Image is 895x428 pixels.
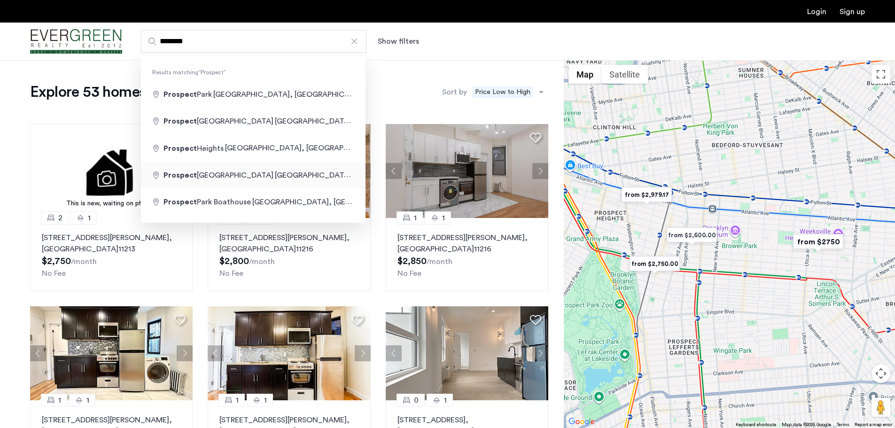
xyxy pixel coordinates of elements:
[208,306,371,400] img: 2010_638606395619434591.jpeg
[427,258,452,265] sub: /month
[163,171,197,179] span: Prospect
[618,184,676,205] div: from $2,979.17
[275,117,433,125] span: [GEOGRAPHIC_DATA], [GEOGRAPHIC_DATA]
[30,345,46,361] button: Previous apartment
[163,91,197,98] span: Prospect
[566,416,597,428] a: Open this area in Google Maps (opens a new window)
[397,270,421,277] span: No Fee
[213,90,452,98] span: [GEOGRAPHIC_DATA], [GEOGRAPHIC_DATA], [GEOGRAPHIC_DATA]
[414,212,417,224] span: 1
[532,345,548,361] button: Next apartment
[30,306,193,400] img: 2010_638484677605117544.jpeg
[141,68,366,77] span: Results matching
[71,258,97,265] sub: /month
[355,345,371,361] button: Next apartment
[275,171,514,179] span: [GEOGRAPHIC_DATA], [GEOGRAPHIC_DATA], [GEOGRAPHIC_DATA]
[532,163,548,179] button: Next apartment
[141,30,366,53] input: Apartment Search
[163,171,275,179] span: [GEOGRAPHIC_DATA]
[163,117,197,125] span: Prospect
[42,232,181,255] p: [STREET_ADDRESS][PERSON_NAME] 11213
[872,65,890,84] button: Toggle fullscreen view
[35,199,188,209] div: This is new, waiting on photos
[163,198,197,206] span: Prospect
[789,231,847,252] div: from $2750
[782,422,831,427] span: Map data ©2025 Google
[386,345,402,361] button: Previous apartment
[163,145,225,152] span: Heights
[30,124,193,218] img: 1.gif
[86,395,89,406] span: 1
[163,117,275,125] span: [GEOGRAPHIC_DATA]
[30,218,193,291] a: 21[STREET_ADDRESS][PERSON_NAME], [GEOGRAPHIC_DATA]11213No Fee
[30,24,122,59] a: Cazamio Logo
[442,212,445,224] span: 1
[252,198,410,206] span: [GEOGRAPHIC_DATA], [GEOGRAPHIC_DATA]
[386,218,548,291] a: 11[STREET_ADDRESS][PERSON_NAME], [GEOGRAPHIC_DATA]11216No Fee
[219,257,249,266] span: $2,800
[378,36,419,47] button: Show or hide filters
[872,364,890,383] button: Map camera controls
[663,225,721,246] div: from $2,600.00
[442,86,467,98] label: Sort by
[198,70,226,75] q: Prospect
[30,124,193,218] a: This is new, waiting on photos
[58,395,61,406] span: 1
[88,212,91,224] span: 1
[568,65,601,84] button: Show street map
[807,8,826,16] a: Login
[397,257,427,266] span: $2,850
[163,198,252,206] span: Park Boathouse
[208,218,370,291] a: 11[STREET_ADDRESS][PERSON_NAME], [GEOGRAPHIC_DATA]11216No Fee
[469,84,548,101] ng-select: sort-apartment
[219,232,358,255] p: [STREET_ADDRESS][PERSON_NAME] 11216
[566,416,597,428] img: Google
[58,212,62,224] span: 2
[601,65,648,84] button: Show satellite imagery
[42,270,66,277] span: No Fee
[42,257,71,266] span: $2,750
[872,398,890,417] button: Drag Pegman onto the map to open Street View
[219,270,243,277] span: No Fee
[386,124,549,218] img: 2010_638532814526147366.png
[225,144,464,152] span: [GEOGRAPHIC_DATA], [GEOGRAPHIC_DATA], [GEOGRAPHIC_DATA]
[414,395,419,406] span: 0
[386,163,402,179] button: Previous apartment
[397,232,537,255] p: [STREET_ADDRESS][PERSON_NAME] 11216
[444,395,447,406] span: 1
[855,421,892,428] a: Report a map error
[30,83,253,101] h1: Explore 53 homes and apartments
[736,421,776,428] button: Keyboard shortcuts
[30,24,122,59] img: logo
[163,91,213,98] span: Park
[249,258,275,265] sub: /month
[264,395,267,406] span: 1
[177,345,193,361] button: Next apartment
[386,306,549,400] img: 1998_638319393505312809.jpeg
[840,8,865,16] a: Registration
[163,145,197,152] span: Prospect
[473,86,533,98] span: Price Low to High
[236,395,239,406] span: 1
[837,421,849,428] a: Terms (opens in new tab)
[626,253,684,274] div: from $2,750.00
[208,345,224,361] button: Previous apartment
